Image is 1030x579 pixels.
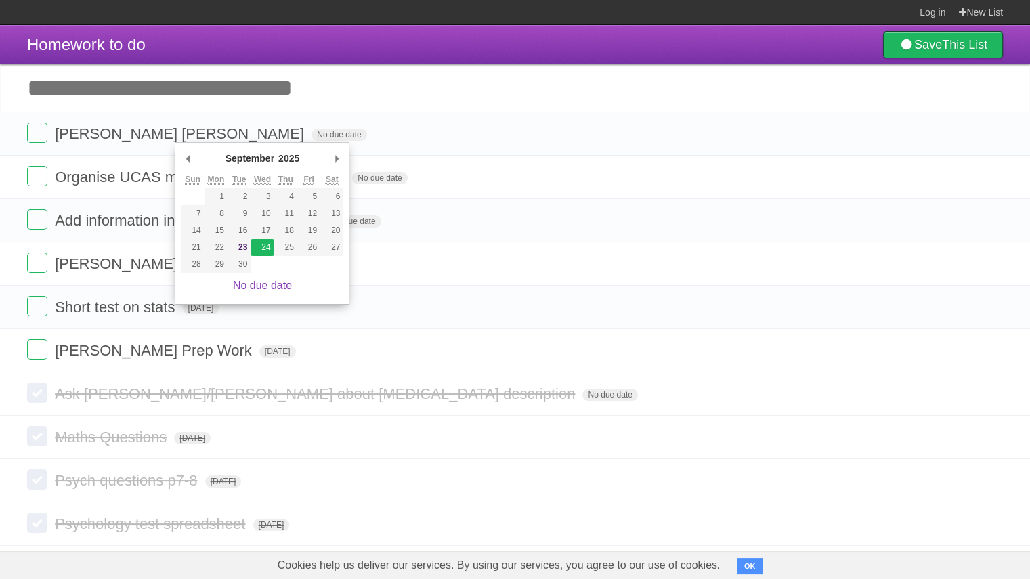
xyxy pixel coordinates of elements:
button: 30 [228,256,251,273]
a: SaveThis List [883,31,1003,58]
button: 11 [274,205,297,222]
label: Done [27,253,47,273]
b: This List [942,38,987,51]
abbr: Monday [208,175,225,185]
button: 18 [274,222,297,239]
div: 2025 [276,148,301,169]
span: No due date [352,172,407,184]
span: [PERSON_NAME] Prep Work [55,342,255,359]
button: 8 [205,205,228,222]
label: Done [27,209,47,230]
span: [PERSON_NAME] Prep Work [55,255,255,272]
label: Done [27,426,47,446]
button: 22 [205,239,228,256]
button: 5 [297,188,320,205]
button: OK [737,558,763,574]
span: [DATE] [253,519,290,531]
button: 4 [274,188,297,205]
label: Done [27,296,47,316]
span: [DATE] [205,475,242,488]
button: 1 [205,188,228,205]
abbr: Thursday [278,175,293,185]
span: Cookies help us deliver our services. By using our services, you agree to our use of cookies. [264,552,734,579]
span: Ask [PERSON_NAME]/[PERSON_NAME] about [MEDICAL_DATA] description [55,385,578,402]
button: 21 [181,239,204,256]
button: 29 [205,256,228,273]
button: 6 [320,188,343,205]
label: Done [27,383,47,403]
button: 15 [205,222,228,239]
span: Psych questions p7-8 [55,472,200,489]
button: 14 [181,222,204,239]
a: No due date [233,280,292,291]
span: Maths Questions [55,429,170,446]
button: 12 [297,205,320,222]
button: 19 [297,222,320,239]
span: Psychology test spreadsheet [55,515,249,532]
span: No due date [312,129,366,141]
abbr: Friday [303,175,314,185]
abbr: Wednesday [254,175,271,185]
span: Short test on stats [55,299,178,316]
button: Previous Month [181,148,194,169]
button: 9 [228,205,251,222]
span: [DATE] [174,432,211,444]
abbr: Saturday [326,175,339,185]
label: Done [27,339,47,360]
div: September [223,148,276,169]
span: Homework to do [27,35,146,53]
button: 27 [320,239,343,256]
button: 3 [251,188,274,205]
button: 23 [228,239,251,256]
button: 28 [181,256,204,273]
button: 10 [251,205,274,222]
label: Done [27,513,47,533]
button: 2 [228,188,251,205]
label: Done [27,123,47,143]
button: 24 [251,239,274,256]
span: Add information into personal statement [55,212,322,229]
button: 25 [274,239,297,256]
span: [DATE] [183,302,219,314]
span: Organise UCAS meeting [PERSON_NAME] [55,169,348,186]
button: 20 [320,222,343,239]
abbr: Tuesday [232,175,246,185]
span: [DATE] [259,345,296,358]
button: 26 [297,239,320,256]
span: No due date [582,389,637,401]
button: 17 [251,222,274,239]
span: No due date [326,215,381,228]
button: 7 [181,205,204,222]
label: Done [27,469,47,490]
button: Next Month [330,148,343,169]
span: [PERSON_NAME] [PERSON_NAME] [55,125,307,142]
button: 13 [320,205,343,222]
label: Done [27,166,47,186]
button: 16 [228,222,251,239]
abbr: Sunday [185,175,200,185]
